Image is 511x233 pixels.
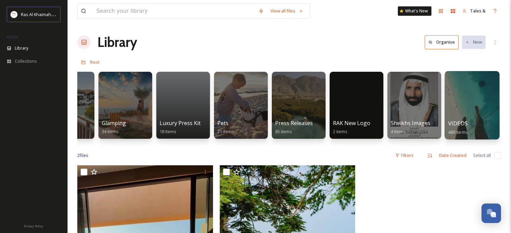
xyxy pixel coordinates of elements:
[93,4,255,18] input: Search your library
[275,119,313,127] span: Press Releases
[459,4,489,17] a: Tales &
[217,119,228,127] span: Pets
[425,35,459,49] button: Organise
[102,120,126,134] a: Glamping34 items
[15,58,37,64] span: Collections
[392,149,417,162] div: Filters
[11,11,17,18] img: Logo_RAKTDA_RGB-01.png
[97,32,137,52] a: Library
[24,222,43,230] a: Privacy Policy
[398,6,431,16] a: What's New
[21,11,116,17] span: Ras Al Khaimah Tourism Development Authority
[473,152,491,159] span: Select all
[267,4,306,17] a: View all files
[102,128,119,134] span: 34 items
[391,128,405,134] span: 4 items
[217,128,234,134] span: 21 items
[160,119,201,127] span: Luxury Press Kit
[425,35,462,49] a: Organise
[462,36,485,49] button: New
[160,120,201,134] a: Luxury Press Kit18 items
[24,224,43,228] span: Privacy Policy
[275,128,292,134] span: 65 items
[15,45,28,51] span: Library
[160,128,176,134] span: 18 items
[448,120,468,135] a: VIDEOS480 items
[436,149,470,162] div: Date Created
[102,119,126,127] span: Glamping
[470,8,485,14] span: Tales &
[391,119,430,127] span: Sheikhs Images
[333,120,397,134] a: RAK New Logo Animation2 items
[7,35,18,40] span: MEDIA
[481,203,501,223] button: Open Chat
[448,129,468,135] span: 480 items
[77,152,88,159] span: 2 file s
[90,59,100,65] span: Root
[333,119,397,127] span: RAK New Logo Animation
[217,120,234,134] a: Pets21 items
[275,120,313,134] a: Press Releases65 items
[90,58,100,66] a: Root
[333,128,347,134] span: 2 items
[448,120,468,127] span: VIDEOS
[391,120,430,134] a: Sheikhs Images4 items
